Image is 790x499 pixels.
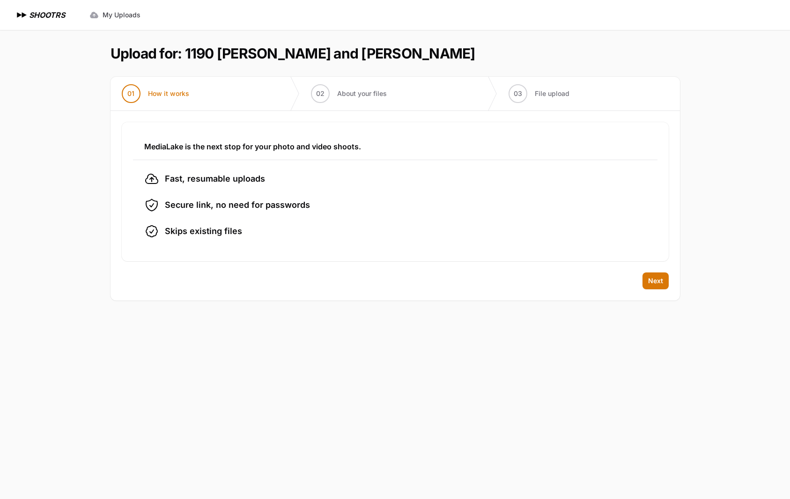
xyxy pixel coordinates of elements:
span: About your files [337,89,387,98]
button: 01 How it works [111,77,200,110]
span: Skips existing files [165,225,242,238]
span: File upload [535,89,569,98]
img: SHOOTRS [15,9,29,21]
button: 02 About your files [300,77,398,110]
button: 03 File upload [497,77,581,110]
a: SHOOTRS SHOOTRS [15,9,65,21]
a: My Uploads [84,7,146,23]
h3: MediaLake is the next stop for your photo and video shoots. [144,141,646,152]
span: Next [648,276,663,286]
h1: SHOOTRS [29,9,65,21]
span: Secure link, no need for passwords [165,198,310,212]
span: 02 [316,89,325,98]
button: Next [642,272,669,289]
span: Fast, resumable uploads [165,172,265,185]
span: My Uploads [103,10,140,20]
span: How it works [148,89,189,98]
span: 03 [514,89,522,98]
h1: Upload for: 1190 [PERSON_NAME] and [PERSON_NAME] [111,45,475,62]
span: 01 [127,89,134,98]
